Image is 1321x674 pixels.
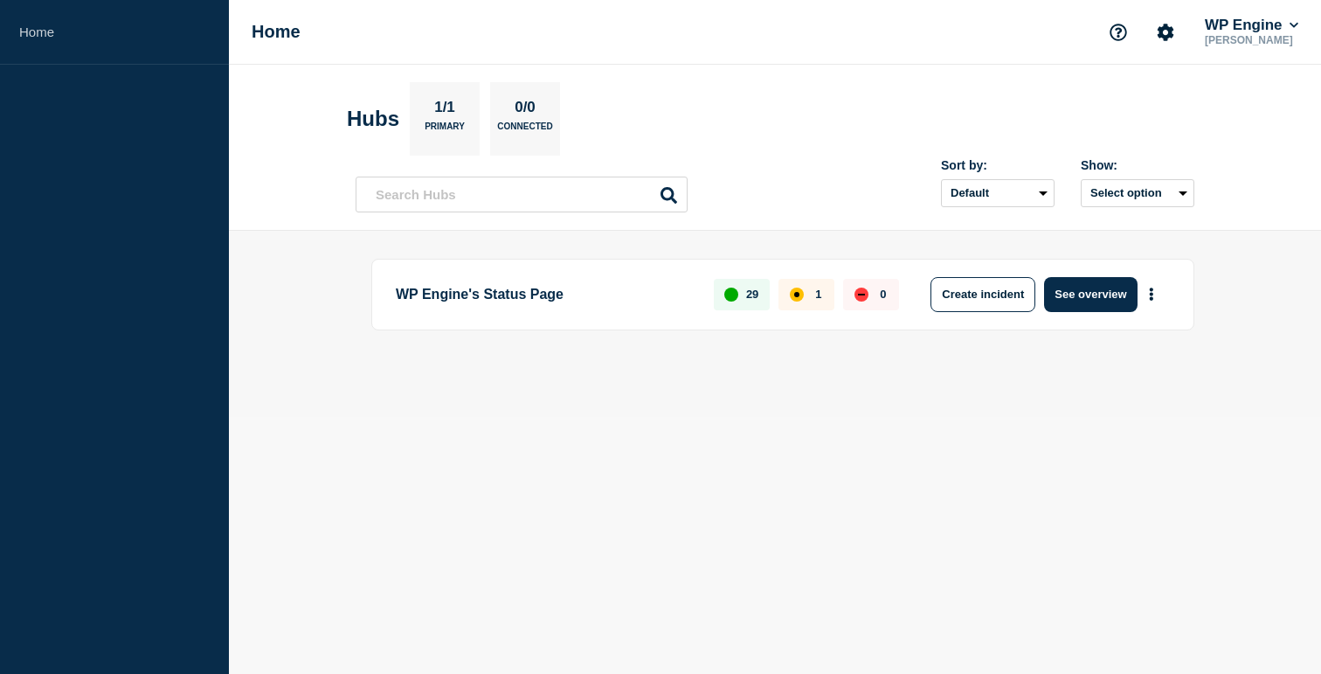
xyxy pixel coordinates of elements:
div: affected [790,288,804,302]
button: Select option [1081,179,1194,207]
button: WP Engine [1201,17,1302,34]
button: More actions [1140,278,1163,310]
button: Create incident [930,277,1035,312]
h1: Home [252,22,301,42]
button: See overview [1044,277,1137,312]
p: 0/0 [508,99,543,122]
button: Account settings [1147,14,1184,51]
p: [PERSON_NAME] [1201,34,1302,46]
div: Sort by: [941,158,1055,172]
input: Search Hubs [356,177,688,212]
div: Show: [1081,158,1194,172]
p: 29 [746,288,758,301]
p: WP Engine's Status Page [396,277,694,312]
p: 1/1 [428,99,462,122]
p: 1 [815,288,821,301]
select: Sort by [941,179,1055,207]
p: Primary [425,122,465,140]
div: up [724,288,738,302]
h2: Hubs [347,107,399,131]
p: 0 [880,288,886,301]
p: Connected [497,122,552,140]
div: down [854,288,868,302]
button: Support [1100,14,1137,51]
